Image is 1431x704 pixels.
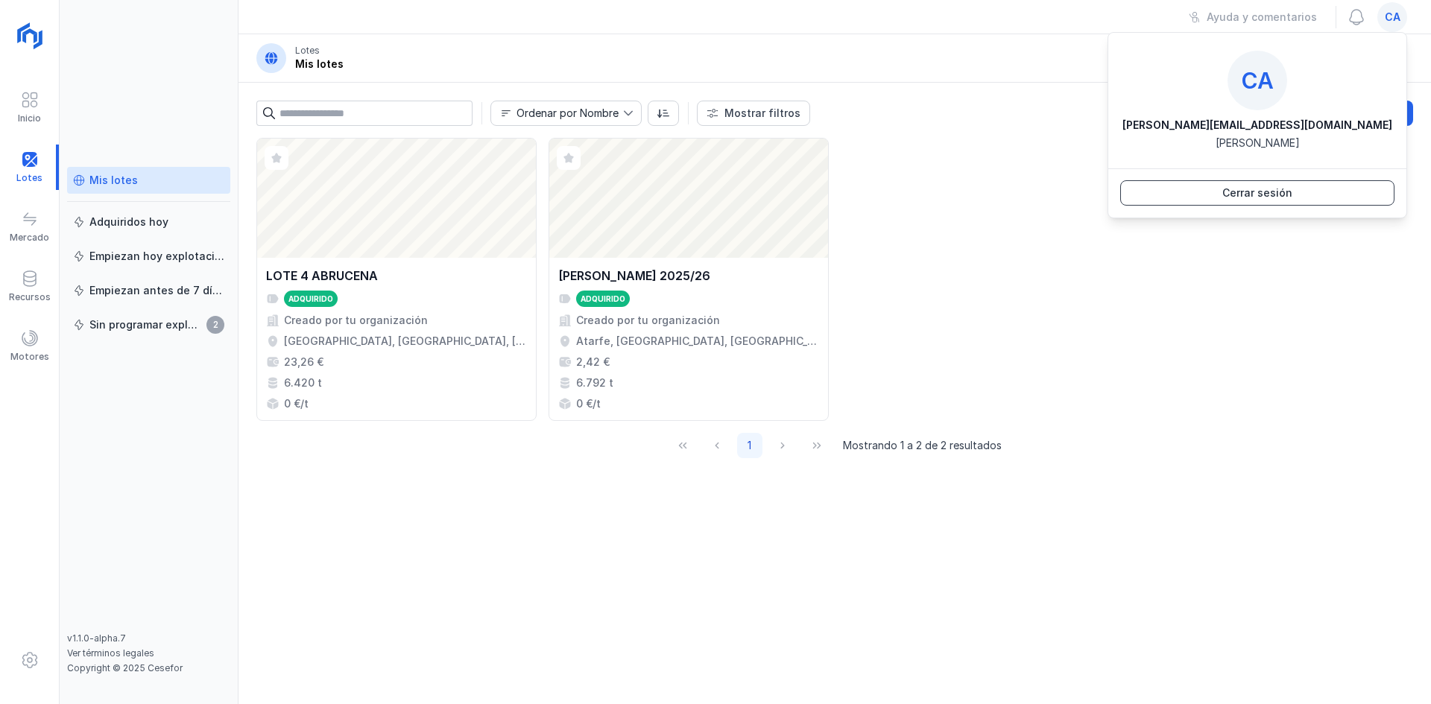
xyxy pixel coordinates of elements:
[295,45,320,57] div: Lotes
[18,112,41,124] div: Inicio
[11,17,48,54] img: logoRight.svg
[558,267,710,285] div: [PERSON_NAME] 2025/26
[206,316,224,334] span: 2
[284,375,322,390] div: 6.420 t
[1222,185,1292,200] div: Cerrar sesión
[724,106,800,121] div: Mostrar filtros
[67,167,230,194] a: Mis lotes
[549,138,829,421] a: [PERSON_NAME] 2025/26AdquiridoCreado por tu organizaciónAtarfe, [GEOGRAPHIC_DATA], [GEOGRAPHIC_DA...
[284,334,527,349] div: [GEOGRAPHIC_DATA], [GEOGRAPHIC_DATA], [GEOGRAPHIC_DATA], [GEOGRAPHIC_DATA]
[89,215,168,229] div: Adquiridos hoy
[576,355,610,370] div: 2,42 €
[67,209,230,235] a: Adquiridos hoy
[697,101,810,126] button: Mostrar filtros
[89,283,224,298] div: Empiezan antes de 7 días
[10,351,49,363] div: Motores
[67,662,230,674] div: Copyright © 2025 Cesefor
[1120,180,1394,206] button: Cerrar sesión
[1216,136,1300,150] div: [PERSON_NAME]
[576,313,720,328] div: Creado por tu organización
[67,243,230,270] a: Empiezan hoy explotación
[89,317,202,332] div: Sin programar explotación
[10,232,49,244] div: Mercado
[256,138,537,421] a: LOTE 4 ABRUCENAAdquiridoCreado por tu organización[GEOGRAPHIC_DATA], [GEOGRAPHIC_DATA], [GEOGRAPH...
[284,355,323,370] div: 23,26 €
[288,294,333,304] div: Adquirido
[1207,10,1317,25] div: Ayuda y comentarios
[1385,10,1400,25] span: ca
[89,249,224,264] div: Empiezan hoy explotación
[89,173,138,188] div: Mis lotes
[266,267,378,285] div: LOTE 4 ABRUCENA
[581,294,625,304] div: Adquirido
[491,101,623,125] span: Nombre
[295,57,344,72] div: Mis lotes
[843,438,1002,453] span: Mostrando 1 a 2 de 2 resultados
[737,433,762,458] button: Page 1
[9,291,51,303] div: Recursos
[284,313,428,328] div: Creado por tu organización
[284,396,309,411] div: 0 €/t
[1179,4,1327,30] button: Ayuda y comentarios
[1241,67,1274,94] span: ca
[517,108,619,118] div: Ordenar por Nombre
[576,375,613,390] div: 6.792 t
[1122,118,1392,133] div: [PERSON_NAME][EMAIL_ADDRESS][DOMAIN_NAME]
[67,647,154,659] a: Ver términos legales
[67,277,230,304] a: Empiezan antes de 7 días
[67,632,230,644] div: v1.1.0-alpha.7
[576,396,601,411] div: 0 €/t
[576,334,819,349] div: Atarfe, [GEOGRAPHIC_DATA], [GEOGRAPHIC_DATA], [GEOGRAPHIC_DATA]
[67,311,230,338] a: Sin programar explotación2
